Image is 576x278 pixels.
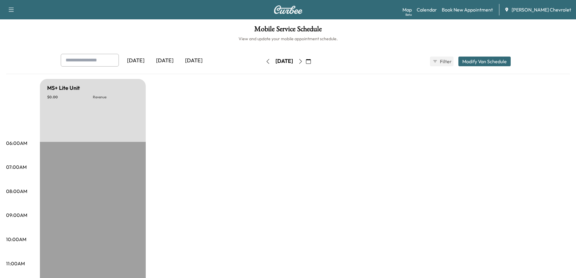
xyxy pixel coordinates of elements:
span: [PERSON_NAME] Chevrolet [512,6,571,13]
a: Book New Appointment [442,6,493,13]
div: Beta [405,12,412,17]
button: Modify Van Schedule [458,57,511,66]
h1: Mobile Service Schedule [6,25,570,36]
p: 07:00AM [6,163,27,171]
div: [DATE] [121,54,150,68]
div: [DATE] [150,54,179,68]
img: Curbee Logo [274,5,303,14]
p: 10:00AM [6,236,26,243]
p: $ 0.00 [47,95,93,100]
p: 11:00AM [6,260,25,267]
h6: View and update your mobile appointment schedule. [6,36,570,42]
button: Filter [430,57,454,66]
div: [DATE] [275,57,293,65]
p: 08:00AM [6,188,27,195]
span: Filter [440,58,451,65]
div: [DATE] [179,54,208,68]
a: Calendar [417,6,437,13]
p: 06:00AM [6,139,27,147]
p: Revenue [93,95,138,100]
a: MapBeta [402,6,412,13]
p: 09:00AM [6,211,27,219]
h5: MS+ Lite Unit [47,84,80,92]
